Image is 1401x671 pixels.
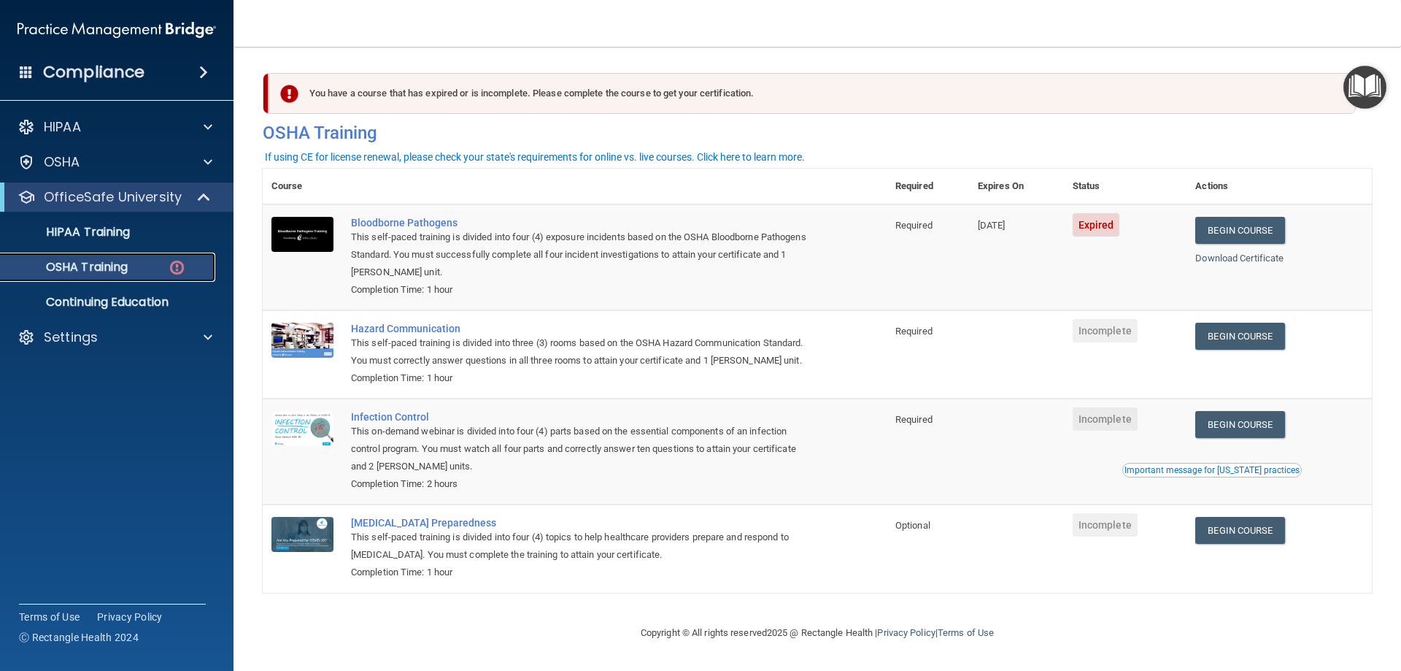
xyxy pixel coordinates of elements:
p: OfficeSafe University [44,188,182,206]
div: Important message for [US_STATE] practices [1124,466,1300,475]
div: Completion Time: 1 hour [351,369,814,387]
p: Continuing Education [9,295,209,310]
p: OSHA [44,153,80,171]
h4: OSHA Training [263,123,1372,143]
a: Privacy Policy [97,610,163,624]
img: PMB logo [18,15,216,45]
div: This self-paced training is divided into four (4) exposure incidents based on the OSHA Bloodborne... [351,229,814,281]
span: Ⓒ Rectangle Health 2024 [19,630,139,645]
a: Terms of Use [19,610,80,624]
button: Open Resource Center [1343,66,1386,109]
img: danger-circle.6113f641.png [168,258,186,277]
th: Status [1064,169,1187,204]
button: Read this if you are a dental practitioner in the state of CA [1122,463,1302,478]
a: Begin Course [1195,217,1284,244]
a: Download Certificate [1195,253,1284,264]
span: Incomplete [1073,319,1138,342]
span: Incomplete [1073,407,1138,431]
img: exclamation-circle-solid-danger.72ef9ffc.png [280,85,298,103]
th: Required [887,169,969,204]
p: OSHA Training [9,260,128,275]
a: Infection Control [351,411,814,423]
th: Actions [1186,169,1372,204]
iframe: Drift Widget Chat Controller [1149,567,1383,626]
a: [MEDICAL_DATA] Preparedness [351,517,814,529]
div: You have a course that has expired or is incomplete. Please complete the course to get your certi... [269,73,1356,114]
span: [DATE] [978,220,1006,231]
a: Hazard Communication [351,323,814,334]
a: Privacy Policy [877,627,935,638]
a: HIPAA [18,118,212,136]
span: Required [895,414,933,425]
span: Expired [1073,213,1120,237]
a: Begin Course [1195,323,1284,350]
a: Settings [18,329,212,346]
a: OfficeSafe University [18,188,212,206]
a: Terms of Use [938,627,994,638]
div: If using CE for license renewal, please check your state's requirements for online vs. live cours... [265,152,805,162]
div: Completion Time: 1 hour [351,281,814,299]
p: HIPAA Training [9,225,130,239]
span: Required [895,326,933,337]
button: If using CE for license renewal, please check your state's requirements for online vs. live cours... [263,150,807,164]
div: This self-paced training is divided into four (4) topics to help healthcare providers prepare and... [351,529,814,564]
th: Course [263,169,342,204]
th: Expires On [969,169,1064,204]
p: HIPAA [44,118,81,136]
div: Completion Time: 1 hour [351,564,814,581]
a: OSHA [18,153,212,171]
a: Begin Course [1195,411,1284,438]
h4: Compliance [43,62,144,83]
span: Required [895,220,933,231]
div: Completion Time: 2 hours [351,475,814,493]
span: Optional [895,520,930,531]
div: Copyright © All rights reserved 2025 @ Rectangle Health | | [551,610,1084,656]
a: Bloodborne Pathogens [351,217,814,229]
div: This on-demand webinar is divided into four (4) parts based on the essential components of an inf... [351,423,814,475]
span: Incomplete [1073,513,1138,537]
a: Begin Course [1195,517,1284,544]
p: Settings [44,329,98,346]
div: This self-paced training is divided into three (3) rooms based on the OSHA Hazard Communication S... [351,334,814,369]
